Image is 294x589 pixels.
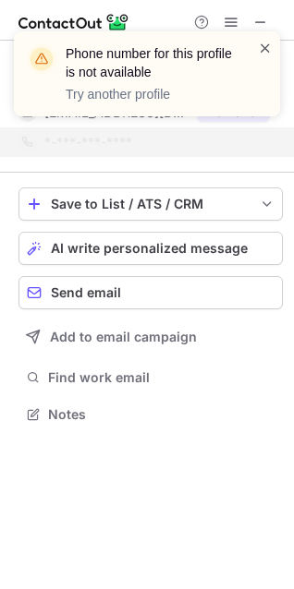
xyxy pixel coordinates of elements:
span: Send email [51,285,121,300]
span: Add to email campaign [50,330,197,344]
p: Try another profile [66,85,236,103]
button: Notes [18,402,283,427]
button: save-profile-one-click [18,187,283,221]
img: warning [27,44,56,74]
header: Phone number for this profile is not available [66,44,236,81]
button: Add to email campaign [18,320,283,354]
span: Notes [48,406,276,423]
button: Find work email [18,365,283,391]
div: Save to List / ATS / CRM [51,197,251,211]
span: Find work email [48,369,276,386]
img: ContactOut v5.3.10 [18,11,129,33]
button: Send email [18,276,283,309]
span: AI write personalized message [51,241,248,256]
button: AI write personalized message [18,232,283,265]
